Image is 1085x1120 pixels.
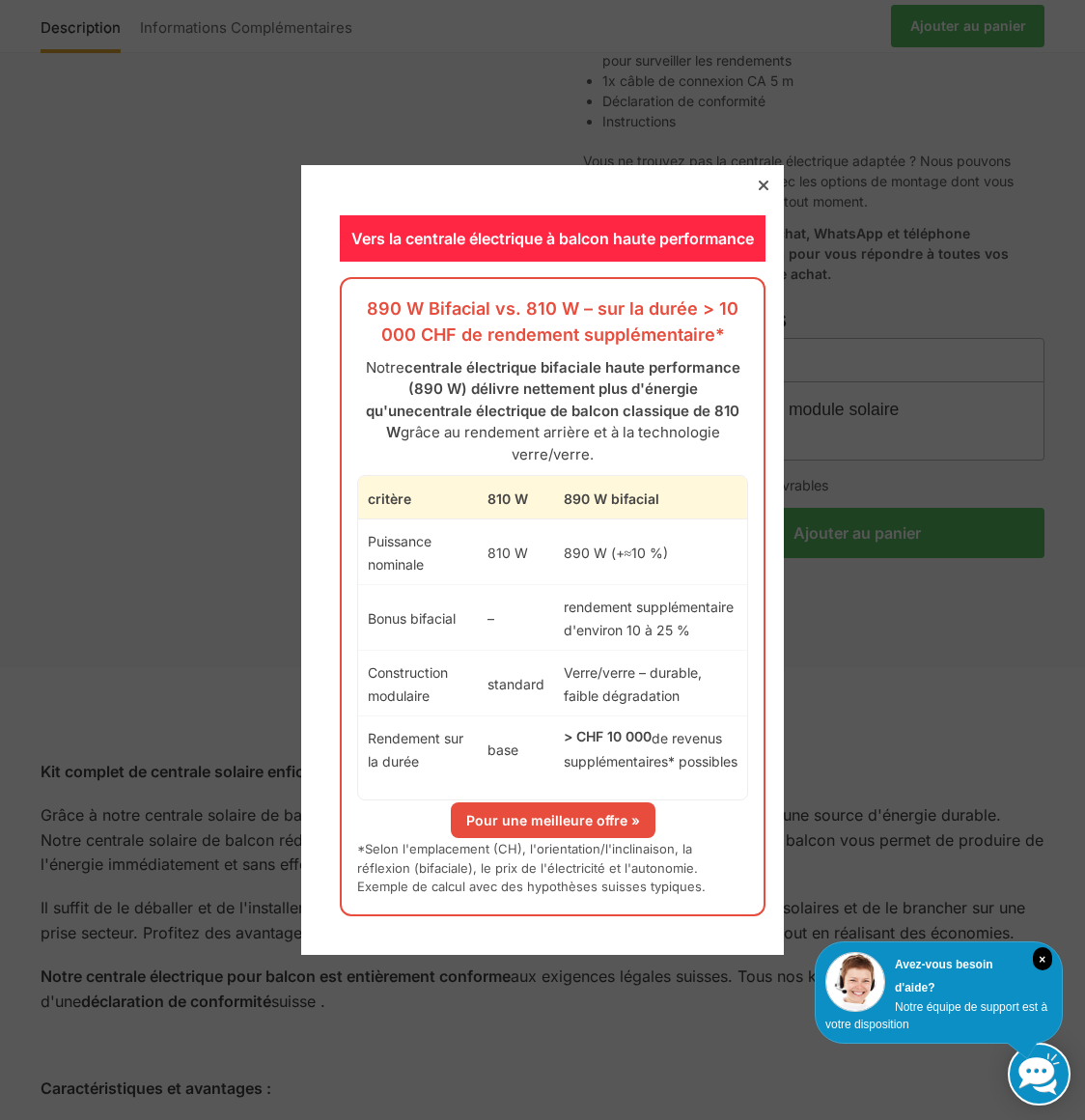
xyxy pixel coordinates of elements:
font: > CHF 10 000 [564,728,652,744]
font: rendement supplémentaire d'environ 10 à 25 % [564,599,734,638]
font: Rendement sur la durée [368,730,463,770]
font: Avez-vous besoin d'aide? [895,958,993,994]
div: Vers la centrale électrique à balcon haute performance [340,215,765,262]
font: 890 W Bifacial vs. 810 W – sur la durée > 10 000 CHF de rendement supplémentaire* [367,298,738,344]
font: critère [368,490,411,507]
font: Pour une meilleure offre » [466,812,640,828]
font: base [487,742,518,758]
font: centrale électrique de balcon classique de 810 W [386,402,740,442]
font: grâce au rendement arrière et à la technologie verre/verre [401,423,720,463]
font: standard [487,676,544,692]
i: Fermer [1033,947,1052,970]
font: Notre équipe de support est à votre disposition [825,1000,1047,1031]
font: Construction modulaire [368,664,448,704]
font: – [487,610,494,627]
font: Verre/verre – durable, faible dégradation [564,664,702,704]
font: × [1039,953,1045,966]
font: 890 W (+≈10 %) [564,545,669,561]
font: centrale électrique bifaciale haute performance (890 W) délivre nettement plus d'énergie qu'une [366,358,740,420]
font: Puissance nominale [368,533,431,573]
font: *Selon l'emplacement (CH), l'orientation/l'inclinaison, la réflexion (bifaciale), le prix de l'él... [357,841,706,894]
font: 810 W [487,490,528,507]
font: Vers la centrale électrique à balcon haute performance [351,229,754,248]
font: 810 W [487,545,528,561]
font: Notre [366,358,404,377]
img: Service client [825,952,885,1012]
a: Pour une meilleure offre » [451,802,655,838]
font: 890 W bifacial [564,490,659,507]
font: . [590,445,594,463]
font: Bonus bifacial [368,610,456,627]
